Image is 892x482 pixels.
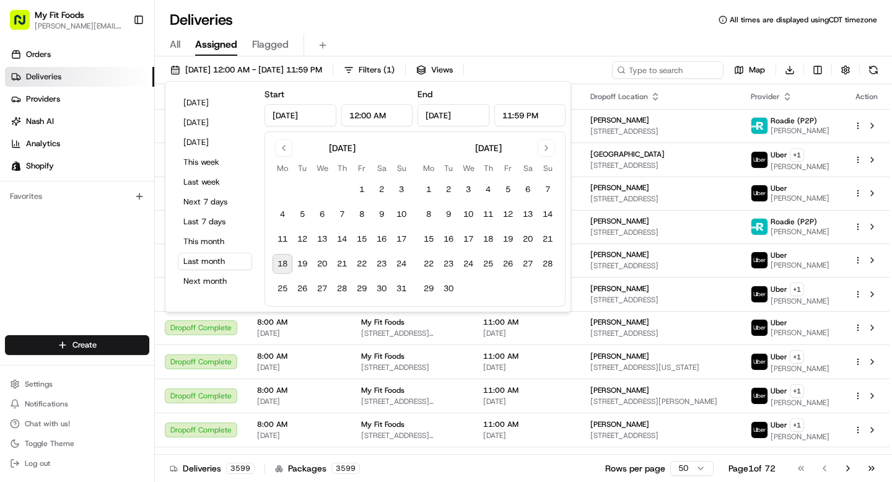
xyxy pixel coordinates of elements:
[87,209,150,219] a: Powered byPylon
[590,115,649,125] span: [PERSON_NAME]
[590,453,649,463] span: [PERSON_NAME]
[411,61,458,79] button: Views
[751,388,767,404] img: uber-new-logo.jpeg
[518,180,538,199] button: 6
[361,385,404,395] span: My Fit Foods
[478,204,498,224] button: 11
[361,397,463,406] span: [STREET_ADDRESS][PERSON_NAME]
[352,229,372,249] button: 15
[332,204,352,224] button: 7
[292,229,312,249] button: 12
[211,122,225,137] button: Start new chat
[32,80,204,93] input: Clear
[35,21,123,31] span: [PERSON_NAME][EMAIL_ADDRESS][DOMAIN_NAME]
[352,180,372,199] button: 1
[332,229,352,249] button: 14
[612,61,724,79] input: Type to search
[419,229,439,249] button: 15
[771,454,817,463] span: Roadie (P2P)
[5,134,154,154] a: Analytics
[361,362,463,372] span: [STREET_ADDRESS]
[257,453,341,463] span: 8:00 AM
[590,194,731,204] span: [STREET_ADDRESS]
[458,162,478,175] th: Wednesday
[771,328,829,338] span: [PERSON_NAME]
[257,351,341,361] span: 8:00 AM
[5,415,149,432] button: Chat with us!
[771,352,787,362] span: Uber
[273,204,292,224] button: 4
[372,254,391,274] button: 23
[790,283,804,296] button: +1
[483,351,571,361] span: 11:00 AM
[72,340,97,351] span: Create
[292,204,312,224] button: 5
[590,362,731,372] span: [STREET_ADDRESS][US_STATE]
[178,233,252,250] button: This month
[771,183,787,193] span: Uber
[458,229,478,249] button: 17
[419,204,439,224] button: 8
[483,317,571,327] span: 11:00 AM
[5,375,149,393] button: Settings
[419,279,439,299] button: 29
[439,204,458,224] button: 9
[26,94,60,105] span: Providers
[458,204,478,224] button: 10
[771,318,787,328] span: Uber
[478,162,498,175] th: Thursday
[728,462,776,475] div: Page 1 of 72
[419,162,439,175] th: Monday
[458,180,478,199] button: 3
[790,418,804,432] button: +1
[312,279,332,299] button: 27
[123,210,150,219] span: Pylon
[329,142,356,154] div: [DATE]
[265,104,336,126] input: Date
[359,64,395,76] span: Filters
[257,317,341,327] span: 8:00 AM
[518,229,538,249] button: 20
[494,104,566,126] input: Time
[538,204,557,224] button: 14
[341,104,413,126] input: Time
[26,138,60,149] span: Analytics
[728,61,771,79] button: Map
[771,432,829,442] span: [PERSON_NAME]
[590,397,731,406] span: [STREET_ADDRESS][PERSON_NAME]
[418,104,489,126] input: Date
[185,64,322,76] span: [DATE] 12:00 AM - [DATE] 11:59 PM
[751,92,780,102] span: Provider
[590,216,649,226] span: [PERSON_NAME]
[771,284,787,294] span: Uber
[26,160,54,172] span: Shopify
[478,229,498,249] button: 18
[518,204,538,224] button: 13
[372,162,391,175] th: Saturday
[178,273,252,290] button: Next month
[117,180,199,192] span: API Documentation
[439,180,458,199] button: 2
[751,219,767,235] img: roadie-logo-v2.jpg
[25,379,53,389] span: Settings
[273,162,292,175] th: Monday
[178,213,252,230] button: Last 7 days
[751,320,767,336] img: uber-new-logo.jpeg
[5,89,154,109] a: Providers
[292,162,312,175] th: Tuesday
[170,462,255,475] div: Deliveries
[431,64,453,76] span: Views
[439,162,458,175] th: Tuesday
[590,431,731,440] span: [STREET_ADDRESS]
[372,229,391,249] button: 16
[361,431,463,440] span: [STREET_ADDRESS][PERSON_NAME]
[26,71,61,82] span: Deliveries
[498,162,518,175] th: Friday
[538,162,557,175] th: Sunday
[275,462,360,475] div: Packages
[26,116,54,127] span: Nash AI
[312,254,332,274] button: 20
[352,279,372,299] button: 29
[483,453,571,463] span: 11:00 AM
[226,463,255,474] div: 3599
